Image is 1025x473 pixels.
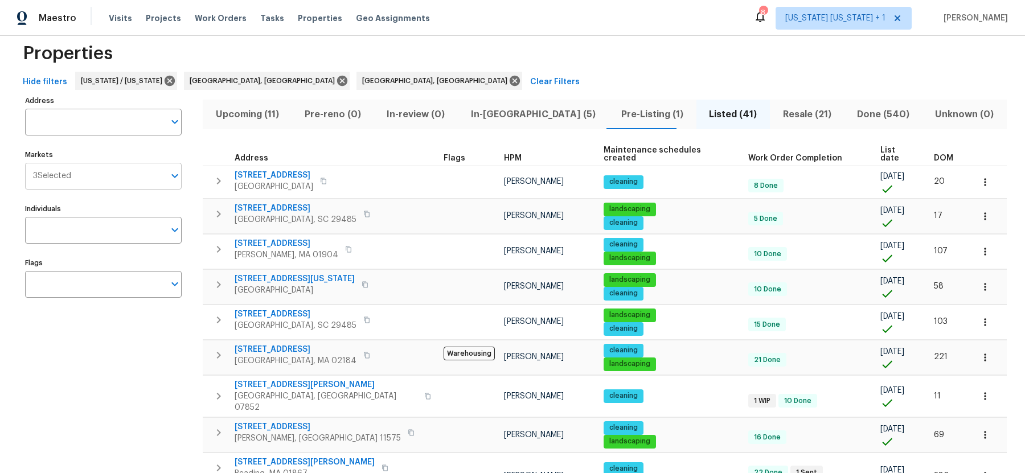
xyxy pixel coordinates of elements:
[929,106,1000,122] span: Unknown (0)
[235,456,375,468] span: [STREET_ADDRESS][PERSON_NAME]
[298,13,342,24] span: Properties
[934,247,948,255] span: 107
[880,242,904,250] span: [DATE]
[703,106,763,122] span: Listed (41)
[504,353,564,361] span: [PERSON_NAME]
[444,347,495,360] span: Warehousing
[362,75,512,87] span: [GEOGRAPHIC_DATA], [GEOGRAPHIC_DATA]
[934,154,953,162] span: DOM
[235,379,417,390] span: [STREET_ADDRESS][PERSON_NAME]
[934,212,942,220] span: 17
[235,309,356,320] span: [STREET_ADDRESS]
[530,75,580,89] span: Clear Filters
[880,146,915,162] span: List date
[210,106,285,122] span: Upcoming (11)
[167,276,183,292] button: Open
[167,114,183,130] button: Open
[748,154,842,162] span: Work Order Completion
[235,170,313,181] span: [STREET_ADDRESS]
[25,205,182,212] label: Individuals
[880,425,904,433] span: [DATE]
[356,72,522,90] div: [GEOGRAPHIC_DATA], [GEOGRAPHIC_DATA]
[235,390,417,413] span: [GEOGRAPHIC_DATA], [GEOGRAPHIC_DATA] 07852
[504,318,564,326] span: [PERSON_NAME]
[605,324,642,334] span: cleaning
[749,320,785,330] span: 15 Done
[39,13,76,24] span: Maestro
[934,282,944,290] span: 58
[605,391,642,401] span: cleaning
[749,214,782,224] span: 5 Done
[190,75,339,87] span: [GEOGRAPHIC_DATA], [GEOGRAPHIC_DATA]
[235,355,356,367] span: [GEOGRAPHIC_DATA], MA 02184
[749,181,782,191] span: 8 Done
[880,348,904,356] span: [DATE]
[880,172,904,180] span: [DATE]
[759,7,767,18] div: 8
[25,260,182,266] label: Flags
[235,285,355,296] span: [GEOGRAPHIC_DATA]
[81,75,167,87] span: [US_STATE] / [US_STATE]
[605,253,655,263] span: landscaping
[785,13,885,24] span: [US_STATE] [US_STATE] + 1
[749,285,786,294] span: 10 Done
[504,282,564,290] span: [PERSON_NAME]
[25,151,182,158] label: Markets
[605,275,655,285] span: landscaping
[880,312,904,320] span: [DATE]
[23,75,67,89] span: Hide filters
[504,178,564,186] span: [PERSON_NAME]
[604,146,729,162] span: Maintenance schedules created
[504,431,564,439] span: [PERSON_NAME]
[235,421,401,433] span: [STREET_ADDRESS]
[18,72,72,93] button: Hide filters
[605,218,642,228] span: cleaning
[23,48,113,59] span: Properties
[934,431,944,439] span: 69
[235,203,356,214] span: [STREET_ADDRESS]
[749,396,775,406] span: 1 WIP
[25,97,182,104] label: Address
[749,433,785,442] span: 16 Done
[167,168,183,184] button: Open
[934,178,945,186] span: 20
[235,154,268,162] span: Address
[605,346,642,355] span: cleaning
[33,171,71,181] span: 3 Selected
[880,277,904,285] span: [DATE]
[167,222,183,238] button: Open
[934,392,941,400] span: 11
[605,289,642,298] span: cleaning
[749,249,786,259] span: 10 Done
[605,423,642,433] span: cleaning
[260,14,284,22] span: Tasks
[298,106,367,122] span: Pre-reno (0)
[780,396,816,406] span: 10 Done
[504,212,564,220] span: [PERSON_NAME]
[235,320,356,331] span: [GEOGRAPHIC_DATA], SC 29485
[934,353,948,361] span: 221
[444,154,465,162] span: Flags
[184,72,350,90] div: [GEOGRAPHIC_DATA], [GEOGRAPHIC_DATA]
[777,106,837,122] span: Resale (21)
[465,106,601,122] span: In-[GEOGRAPHIC_DATA] (5)
[356,13,430,24] span: Geo Assignments
[504,154,522,162] span: HPM
[146,13,181,24] span: Projects
[75,72,177,90] div: [US_STATE] / [US_STATE]
[235,273,355,285] span: [STREET_ADDRESS][US_STATE]
[109,13,132,24] span: Visits
[749,355,785,365] span: 21 Done
[235,433,401,444] span: [PERSON_NAME], [GEOGRAPHIC_DATA] 11575
[605,310,655,320] span: landscaping
[504,392,564,400] span: [PERSON_NAME]
[195,13,247,24] span: Work Orders
[504,247,564,255] span: [PERSON_NAME]
[934,318,948,326] span: 103
[605,177,642,187] span: cleaning
[235,344,356,355] span: [STREET_ADDRESS]
[605,240,642,249] span: cleaning
[939,13,1008,24] span: [PERSON_NAME]
[526,72,584,93] button: Clear Filters
[605,437,655,446] span: landscaping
